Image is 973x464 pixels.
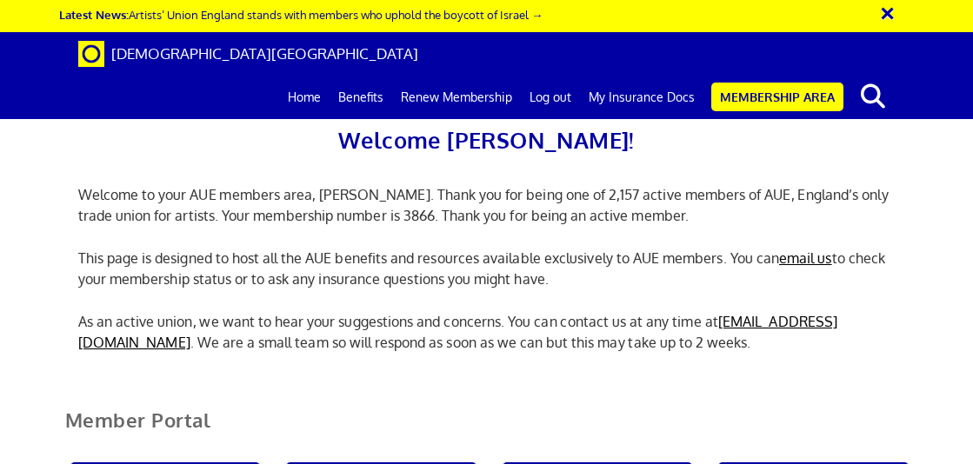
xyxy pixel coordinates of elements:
[59,7,543,22] a: Latest News:Artists’ Union England stands with members who uphold the boycott of Israel →
[279,76,330,119] a: Home
[111,44,418,63] span: [DEMOGRAPHIC_DATA][GEOGRAPHIC_DATA]
[779,249,832,267] a: email us
[59,7,129,22] strong: Latest News:
[580,76,703,119] a: My Insurance Docs
[521,76,580,119] a: Log out
[847,78,900,115] button: search
[392,76,521,119] a: Renew Membership
[330,76,392,119] a: Benefits
[65,32,431,76] a: Brand [DEMOGRAPHIC_DATA][GEOGRAPHIC_DATA]
[65,122,909,158] h2: Welcome [PERSON_NAME]!
[52,409,922,452] h2: Member Portal
[65,248,909,289] p: This page is designed to host all the AUE benefits and resources available exclusively to AUE mem...
[65,184,909,226] p: Welcome to your AUE members area, [PERSON_NAME]. Thank you for being one of 2,157 active members ...
[65,311,909,353] p: As an active union, we want to hear your suggestions and concerns. You can contact us at any time...
[711,83,843,111] a: Membership Area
